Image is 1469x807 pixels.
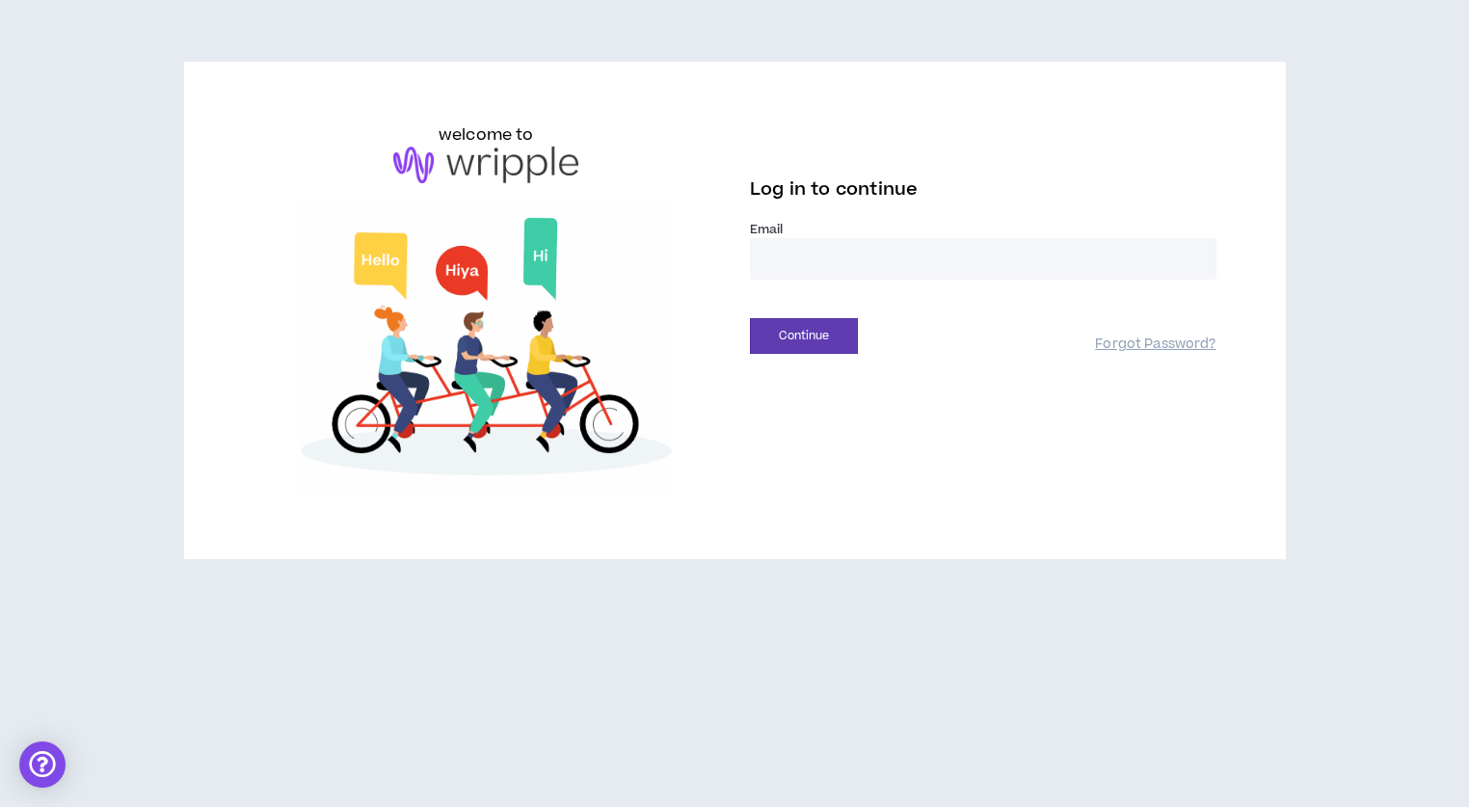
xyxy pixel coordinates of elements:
img: logo-brand.png [393,147,578,183]
h6: welcome to [439,123,534,147]
img: Welcome to Wripple [254,202,720,498]
button: Continue [750,318,858,354]
div: Open Intercom Messenger [19,741,66,788]
a: Forgot Password? [1095,336,1215,354]
label: Email [750,221,1216,238]
span: Log in to continue [750,177,918,202]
